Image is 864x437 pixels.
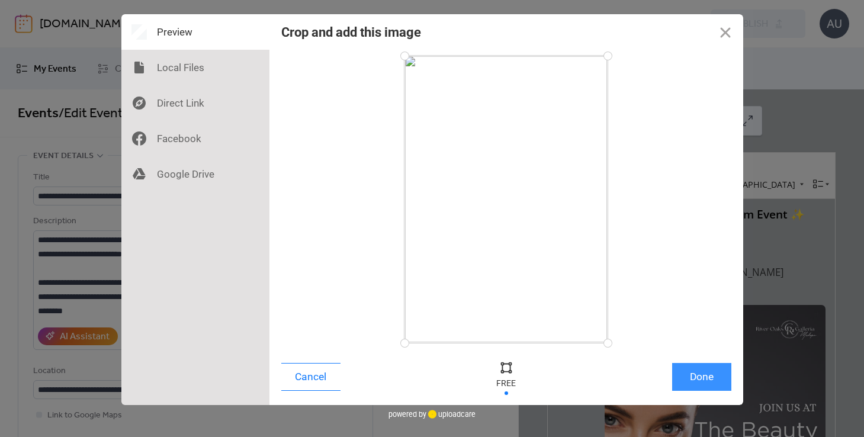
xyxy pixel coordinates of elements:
button: Cancel [281,363,341,391]
div: Crop and add this image [281,25,421,40]
div: powered by [388,405,476,423]
div: Google Drive [121,156,269,192]
button: Done [672,363,731,391]
button: Close [708,14,743,50]
div: Preview [121,14,269,50]
div: Facebook [121,121,269,156]
div: Direct Link [121,85,269,121]
a: uploadcare [426,410,476,419]
div: Local Files [121,50,269,85]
